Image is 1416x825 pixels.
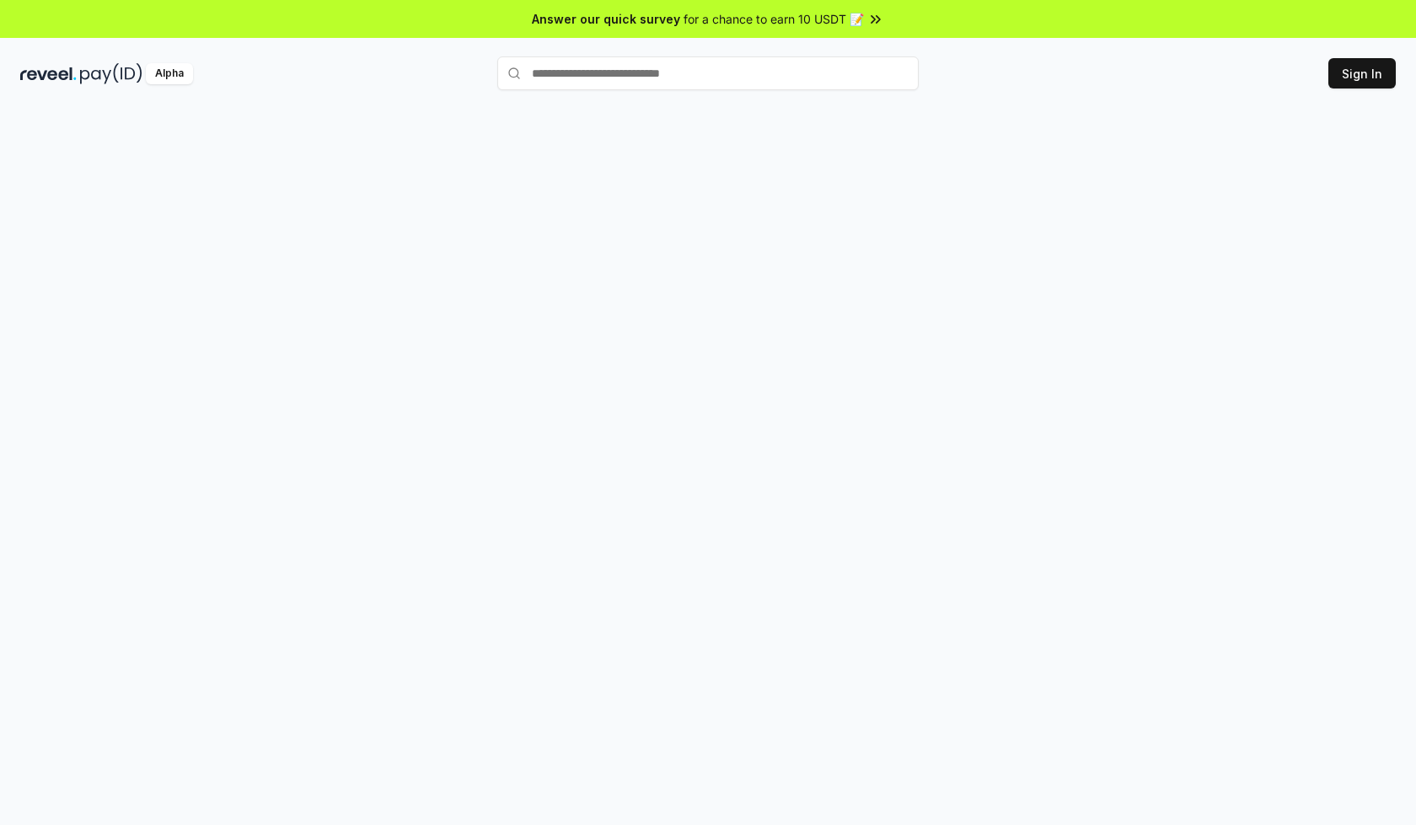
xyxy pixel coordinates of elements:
[80,63,142,84] img: pay_id
[684,10,864,28] span: for a chance to earn 10 USDT 📝
[1328,58,1396,88] button: Sign In
[532,10,680,28] span: Answer our quick survey
[146,63,193,84] div: Alpha
[20,63,77,84] img: reveel_dark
